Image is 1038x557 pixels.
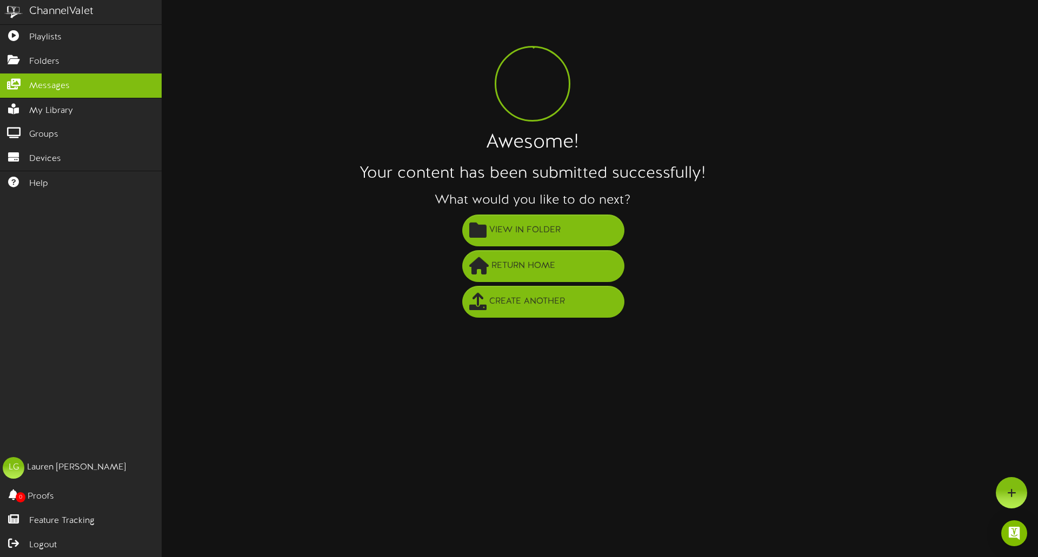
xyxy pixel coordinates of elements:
[28,491,54,503] span: Proofs
[29,539,57,552] span: Logout
[27,193,1038,207] h3: What would you like to do next?
[27,461,126,474] div: Lauren [PERSON_NAME]
[489,257,558,275] span: Return Home
[27,165,1038,183] h2: Your content has been submitted successfully!
[29,178,48,190] span: Help
[16,492,25,502] span: 0
[29,56,59,68] span: Folders
[462,214,624,246] button: View in Folder
[29,153,61,165] span: Devices
[1001,520,1027,546] div: Open Intercom Messenger
[487,293,568,311] span: Create Another
[487,222,563,239] span: View in Folder
[29,105,73,117] span: My Library
[29,31,62,44] span: Playlists
[462,286,624,318] button: Create Another
[29,129,58,141] span: Groups
[29,80,70,92] span: Messages
[3,457,24,479] div: LG
[462,250,624,282] button: Return Home
[27,132,1038,154] h1: Awesome!
[29,4,94,19] div: ChannelValet
[29,515,95,527] span: Feature Tracking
